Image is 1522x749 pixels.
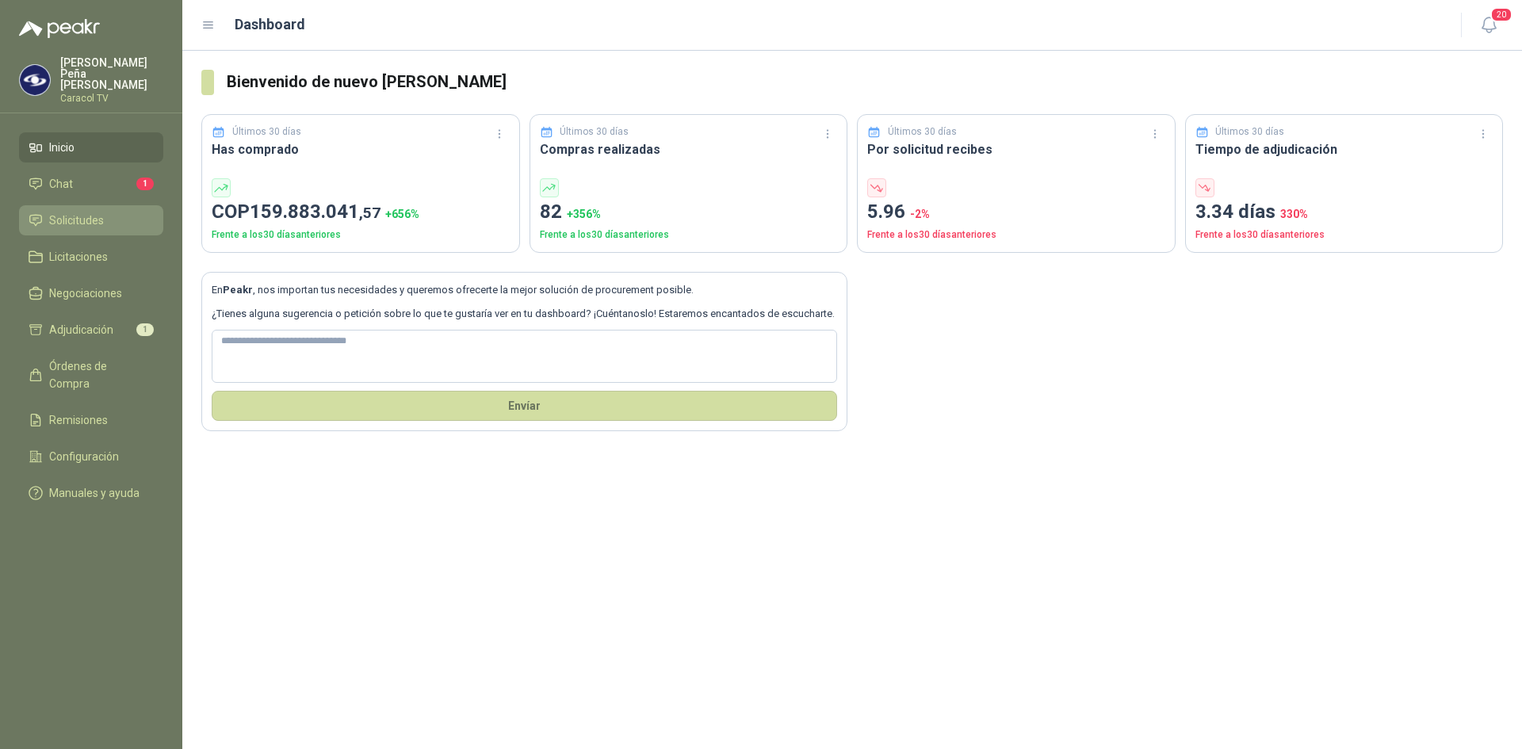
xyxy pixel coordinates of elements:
span: 159.883.041 [250,201,380,223]
a: Remisiones [19,405,163,435]
p: Caracol TV [60,94,163,103]
a: Manuales y ayuda [19,478,163,508]
b: Peakr [223,284,253,296]
span: Manuales y ayuda [49,484,140,502]
p: Frente a los 30 días anteriores [1195,227,1493,243]
p: Frente a los 30 días anteriores [212,227,510,243]
p: Frente a los 30 días anteriores [867,227,1165,243]
p: ¿Tienes alguna sugerencia o petición sobre lo que te gustaría ver en tu dashboard? ¡Cuéntanoslo! ... [212,306,837,322]
a: Configuración [19,441,163,472]
p: Últimos 30 días [232,124,301,139]
p: COP [212,197,510,227]
a: Chat1 [19,169,163,199]
img: Company Logo [20,65,50,95]
span: Inicio [49,139,75,156]
span: 20 [1490,7,1512,22]
p: [PERSON_NAME] Peña [PERSON_NAME] [60,57,163,90]
span: Remisiones [49,411,108,429]
span: Adjudicación [49,321,113,338]
a: Adjudicación1 [19,315,163,345]
span: Licitaciones [49,248,108,266]
span: 1 [136,178,154,190]
span: 330 % [1280,208,1308,220]
a: Órdenes de Compra [19,351,163,399]
p: Últimos 30 días [888,124,957,139]
a: Inicio [19,132,163,162]
span: Configuración [49,448,119,465]
span: -2 % [910,208,930,220]
img: Logo peakr [19,19,100,38]
h3: Tiempo de adjudicación [1195,139,1493,159]
button: Envíar [212,391,837,421]
span: Chat [49,175,73,193]
h3: Compras realizadas [540,139,838,159]
span: Solicitudes [49,212,104,229]
a: Licitaciones [19,242,163,272]
span: 1 [136,323,154,336]
button: 20 [1474,11,1503,40]
p: 5.96 [867,197,1165,227]
span: ,57 [359,204,380,222]
p: Frente a los 30 días anteriores [540,227,838,243]
p: Últimos 30 días [560,124,629,139]
span: + 656 % [385,208,419,220]
a: Solicitudes [19,205,163,235]
a: Negociaciones [19,278,163,308]
span: + 356 % [567,208,601,220]
p: En , nos importan tus necesidades y queremos ofrecerte la mejor solución de procurement posible. [212,282,837,298]
h3: Bienvenido de nuevo [PERSON_NAME] [227,70,1503,94]
span: Órdenes de Compra [49,357,148,392]
p: Últimos 30 días [1215,124,1284,139]
p: 3.34 días [1195,197,1493,227]
h1: Dashboard [235,13,305,36]
h3: Has comprado [212,139,510,159]
p: 82 [540,197,838,227]
span: Negociaciones [49,285,122,302]
h3: Por solicitud recibes [867,139,1165,159]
